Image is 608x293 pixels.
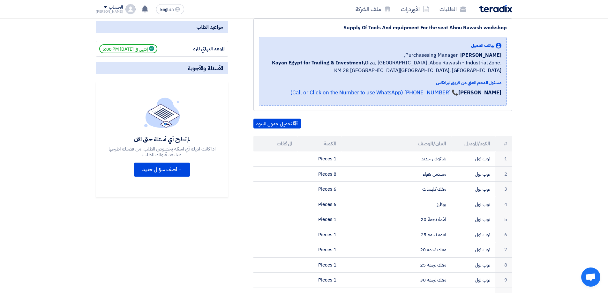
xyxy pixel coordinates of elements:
[342,182,452,197] td: مفك كلبسات
[125,4,136,14] img: profile_test.png
[451,197,495,212] td: توب تول
[495,136,512,151] th: #
[253,136,297,151] th: المرفقات
[495,212,512,227] td: 5
[264,59,501,74] span: Giza, [GEOGRAPHIC_DATA] ,Abou Rawash - Industrial Zone. KM 28 [GEOGRAPHIC_DATA][GEOGRAPHIC_DATA],...
[156,4,184,14] button: English
[297,197,342,212] td: 6 Pieces
[342,166,452,182] td: مسدس هواء
[495,197,512,212] td: 4
[458,89,501,97] strong: [PERSON_NAME]
[350,2,396,17] a: ملف الشركة
[451,212,495,227] td: توب تول
[96,10,123,13] div: [PERSON_NAME]
[342,242,452,258] td: مفك نجمة 20
[297,227,342,242] td: 1 Pieces
[495,273,512,288] td: 9
[297,242,342,258] td: 1 Pieces
[342,257,452,273] td: مفك نجمة 25
[297,212,342,227] td: 1 Pieces
[297,151,342,166] td: 1 Pieces
[177,45,225,53] div: الموعد النهائي للرد
[495,257,512,273] td: 8
[99,44,157,53] span: إنتهي في [DATE] 5:00 PM
[108,136,216,143] div: لم تطرح أي أسئلة حتى الآن
[451,273,495,288] td: توب تول
[451,166,495,182] td: توب تول
[297,257,342,273] td: 1 Pieces
[451,227,495,242] td: توب تول
[451,136,495,151] th: الكود/الموديل
[495,227,512,242] td: 6
[96,21,228,33] div: مواعيد الطلب
[108,146,216,157] div: اذا كانت لديك أي اسئلة بخصوص الطلب, من فضلك اطرحها هنا بعد قبولك للطلب
[495,151,512,166] td: 1
[160,7,174,12] span: English
[109,5,123,10] div: الحساب
[259,24,507,32] div: Supply Of Tools And equipment For the seat Abou Rawash workshop
[264,79,501,86] div: مسئول الدعم الفني من فريق تيرادكس
[434,2,471,17] a: الطلبات
[188,64,223,72] span: الأسئلة والأجوبة
[297,166,342,182] td: 8 Pieces
[342,136,452,151] th: البيان/الوصف
[144,98,180,128] img: empty_state_list.svg
[451,151,495,166] td: توب تول
[297,136,342,151] th: الكمية
[581,267,600,287] div: دردشة مفتوحة
[297,273,342,288] td: 1 Pieces
[451,242,495,258] td: توب تول
[495,166,512,182] td: 2
[471,42,494,49] span: بيانات العميل
[342,151,452,166] td: شاكوش حديد
[342,227,452,242] td: لقمة نجمة 25
[253,119,301,129] button: تحميل جدول البنود
[297,182,342,197] td: 6 Pieces
[396,2,434,17] a: الأوردرات
[404,51,458,59] span: Purchasesing Manager,
[451,182,495,197] td: توب تول
[460,51,501,59] span: [PERSON_NAME]
[479,5,512,12] img: Teradix logo
[495,242,512,258] td: 7
[272,59,365,67] b: Kayan Egypt for Trading & Investment,
[495,182,512,197] td: 3
[342,197,452,212] td: بوكليز
[290,89,458,97] a: 📞 [PHONE_NUMBER] (Call or Click on the Number to use WhatsApp)
[134,163,190,177] button: + أضف سؤال جديد
[342,273,452,288] td: مفك نجمة 30
[451,257,495,273] td: توب تول
[342,212,452,227] td: لقمة نجمة 20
